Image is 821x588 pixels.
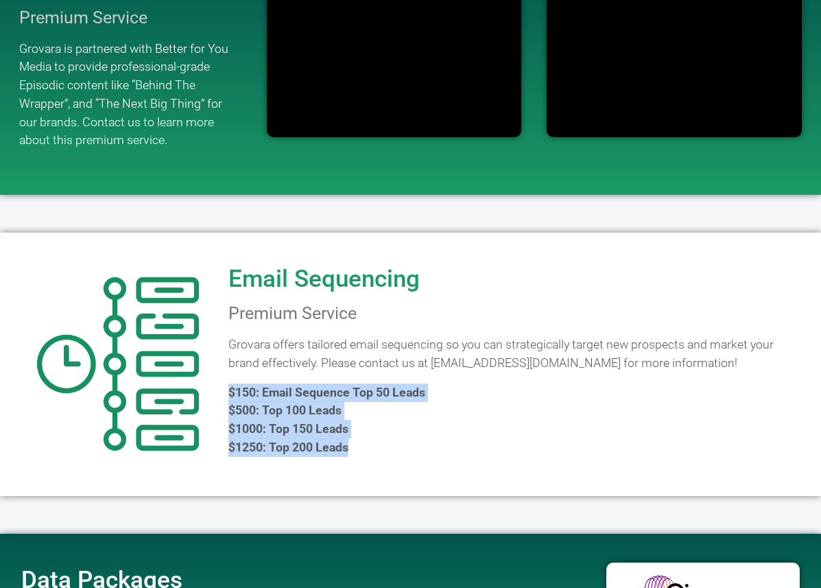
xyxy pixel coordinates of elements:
span: Grovara is partnered with Better for You Media to provide professional-grade Episodic content lik... [19,42,228,148]
h2: Email Sequencing [228,267,420,291]
span: Premium Service [19,8,147,27]
span: $150: Email Sequence Top 50 Leads $500: Top 100 Leads $1000: Top 150 Leads $1250: Top 200 Leads [228,386,425,454]
span: Premium Service [228,303,357,323]
span: Grovara offers tailored email sequencing so you can strategically target new prospects and market... [228,338,774,370]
